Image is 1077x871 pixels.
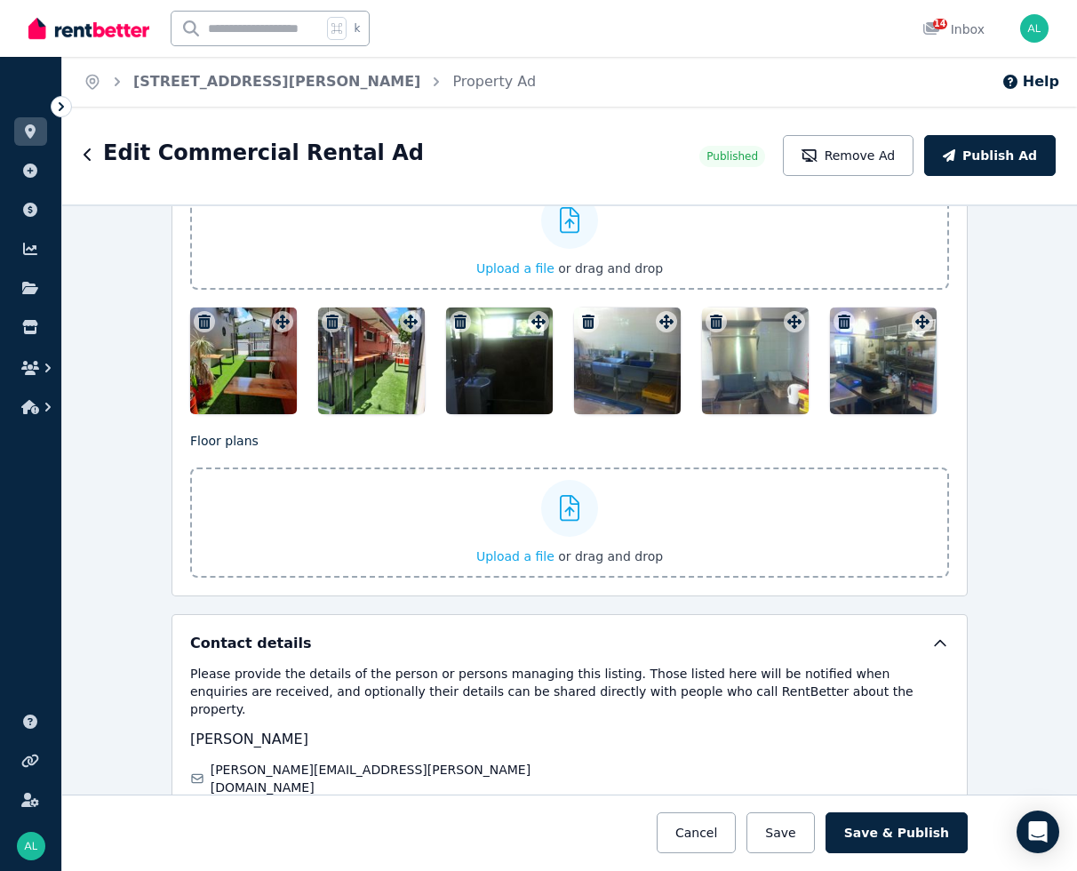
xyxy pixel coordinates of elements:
[62,57,557,107] nav: Breadcrumb
[1017,811,1059,853] div: Open Intercom Messenger
[924,135,1056,176] button: Publish Ad
[133,73,420,90] a: [STREET_ADDRESS][PERSON_NAME]
[657,812,736,853] button: Cancel
[558,549,663,563] span: or drag and drop
[933,19,947,29] span: 14
[783,135,913,176] button: Remove Ad
[826,812,968,853] button: Save & Publish
[706,149,758,164] span: Published
[1020,14,1049,43] img: Andres Lukac
[190,633,312,654] h5: Contact details
[14,98,70,110] span: ORGANISE
[476,261,554,276] span: Upload a file
[476,547,663,565] button: Upload a file or drag and drop
[476,260,663,277] button: Upload a file or drag and drop
[1001,71,1059,92] button: Help
[452,73,536,90] a: Property Ad
[746,812,814,853] button: Save
[476,549,554,563] span: Upload a file
[922,20,985,38] div: Inbox
[190,665,949,718] p: Please provide the details of the person or persons managing this listing. Those listed here will...
[211,761,564,796] span: [PERSON_NAME][EMAIL_ADDRESS][PERSON_NAME][DOMAIN_NAME]
[354,21,360,36] span: k
[190,731,308,747] span: [PERSON_NAME]
[28,15,149,42] img: RentBetter
[190,432,949,450] p: Floor plans
[558,261,663,276] span: or drag and drop
[103,139,424,167] h1: Edit Commercial Rental Ad
[17,832,45,860] img: Andres Lukac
